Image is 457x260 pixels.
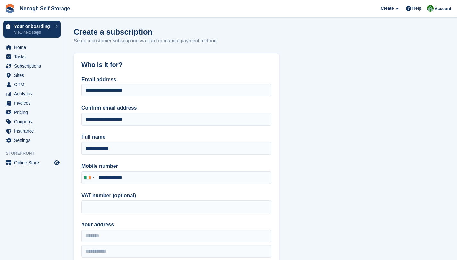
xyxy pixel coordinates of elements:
a: menu [3,52,61,61]
a: menu [3,126,61,135]
h2: Who is it for? [81,61,271,69]
a: menu [3,71,61,80]
a: menu [3,136,61,145]
label: Mobile number [81,162,271,170]
div: Ireland: +353 [82,172,97,184]
span: Subscriptions [14,61,53,70]
a: menu [3,99,61,108]
a: menu [3,61,61,70]
label: VAT number (optional) [81,192,271,199]
img: stora-icon-8386f47178a22dfd0bd8f6a31ec36ba5ce8667c1dd55bd0f319d3a0aa187defe.svg [5,4,15,13]
span: Storefront [6,150,64,157]
span: Tasks [14,52,53,61]
span: Create [381,5,394,12]
a: Your onboarding View next steps [3,21,61,38]
span: Account [435,5,451,12]
label: Email address [81,77,116,82]
span: Analytics [14,89,53,98]
a: menu [3,108,61,117]
a: menu [3,43,61,52]
label: Confirm email address [81,104,271,112]
label: Full name [81,133,271,141]
span: Invoices [14,99,53,108]
span: Sites [14,71,53,80]
span: Help [412,5,421,12]
a: Nenagh Self Storage [17,3,72,14]
p: Setup a customer subscription via card or manual payment method. [74,37,218,45]
span: Coupons [14,117,53,126]
a: menu [3,80,61,89]
span: CRM [14,80,53,89]
p: View next steps [14,29,52,35]
img: Brian Comerford [427,5,434,12]
span: Insurance [14,126,53,135]
span: Settings [14,136,53,145]
span: Home [14,43,53,52]
a: menu [3,158,61,167]
span: Pricing [14,108,53,117]
a: menu [3,117,61,126]
p: Your onboarding [14,24,52,28]
h1: Create a subscription [74,28,152,36]
a: Preview store [53,159,61,167]
span: Online Store [14,158,53,167]
a: menu [3,89,61,98]
label: Your address [81,221,271,229]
